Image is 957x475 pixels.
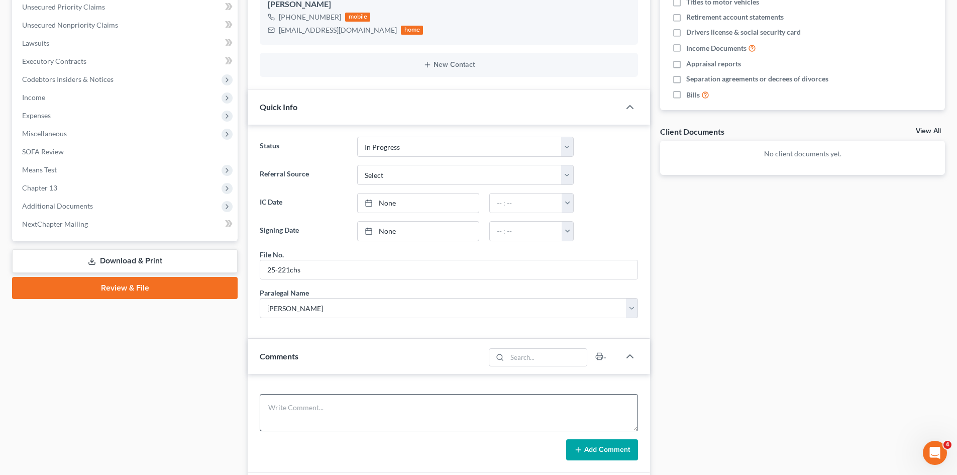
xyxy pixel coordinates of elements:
span: Means Test [22,165,57,174]
span: Appraisal reports [686,59,741,69]
div: [PHONE_NUMBER] [279,12,341,22]
a: Lawsuits [14,34,238,52]
span: Unsecured Nonpriority Claims [22,21,118,29]
input: Search... [507,349,587,366]
div: File No. [260,249,284,260]
span: Additional Documents [22,202,93,210]
span: 4 [943,441,951,449]
span: Lawsuits [22,39,49,47]
div: Paralegal Name [260,288,309,298]
span: SOFA Review [22,147,64,156]
a: Executory Contracts [14,52,238,70]
a: NextChapter Mailing [14,215,238,233]
div: mobile [345,13,370,22]
a: None [358,194,479,213]
a: None [358,222,479,241]
span: Drivers license & social security card [686,27,801,37]
span: Executory Contracts [22,57,86,65]
a: View All [916,128,941,135]
span: Chapter 13 [22,183,57,192]
input: -- : -- [490,194,562,213]
span: NextChapter Mailing [22,220,88,228]
a: Review & File [12,277,238,299]
div: [EMAIL_ADDRESS][DOMAIN_NAME] [279,25,397,35]
span: Retirement account statements [686,12,784,22]
span: Income [22,93,45,102]
span: Expenses [22,111,51,120]
span: Separation agreements or decrees of divorces [686,74,828,84]
button: Add Comment [566,439,638,460]
input: -- : -- [490,222,562,241]
span: Quick Info [260,102,297,112]
input: -- [260,260,637,279]
div: home [401,26,423,35]
label: Referral Source [255,165,352,185]
span: Codebtors Insiders & Notices [22,75,114,83]
a: Unsecured Nonpriority Claims [14,16,238,34]
a: SOFA Review [14,143,238,161]
span: Unsecured Priority Claims [22,3,105,11]
p: No client documents yet. [668,149,937,159]
div: Client Documents [660,126,724,137]
span: Comments [260,351,298,361]
span: Bills [686,90,700,100]
iframe: Intercom live chat [923,441,947,465]
button: New Contact [268,61,630,69]
span: Miscellaneous [22,129,67,138]
label: Signing Date [255,221,352,241]
label: Status [255,137,352,157]
label: IC Date [255,193,352,213]
a: Download & Print [12,249,238,273]
span: Income Documents [686,43,747,53]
